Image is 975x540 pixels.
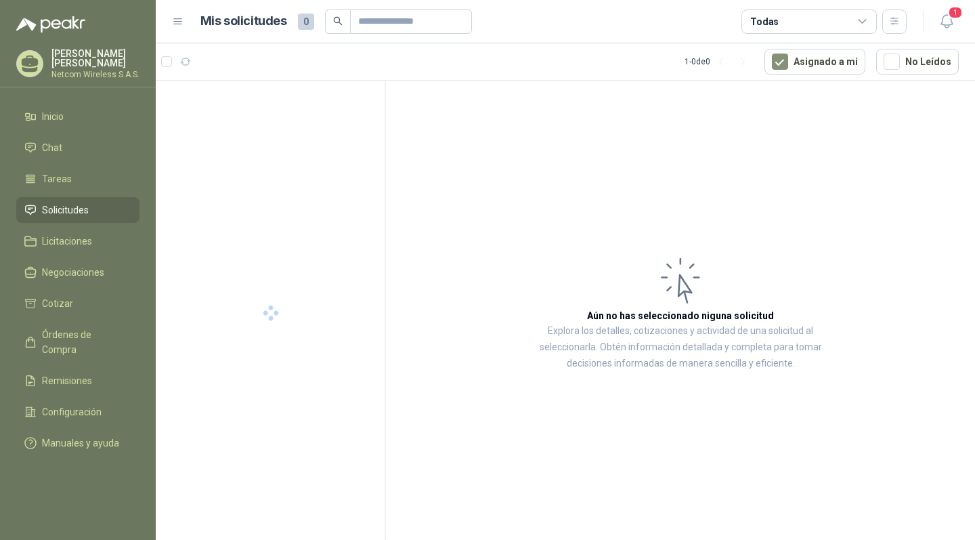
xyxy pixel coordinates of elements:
div: Todas [750,14,779,29]
span: Manuales y ayuda [42,436,119,451]
span: 1 [948,6,963,19]
a: Negociaciones [16,259,139,285]
span: 0 [298,14,314,30]
a: Inicio [16,104,139,129]
span: Tareas [42,171,72,186]
button: No Leídos [876,49,959,75]
p: Netcom Wireless S.A.S. [51,70,139,79]
a: Configuración [16,399,139,425]
span: Configuración [42,404,102,419]
button: Asignado a mi [764,49,865,75]
p: [PERSON_NAME] [PERSON_NAME] [51,49,139,68]
span: Solicitudes [42,203,89,217]
a: Licitaciones [16,228,139,254]
span: Negociaciones [42,265,104,280]
a: Chat [16,135,139,161]
span: Chat [42,140,62,155]
div: 1 - 0 de 0 [685,51,754,72]
a: Solicitudes [16,197,139,223]
span: search [333,16,343,26]
span: Cotizar [42,296,73,311]
a: Remisiones [16,368,139,394]
a: Tareas [16,166,139,192]
span: Inicio [42,109,64,124]
button: 1 [934,9,959,34]
span: Licitaciones [42,234,92,249]
h1: Mis solicitudes [200,12,287,31]
a: Manuales y ayuda [16,430,139,456]
p: Explora los detalles, cotizaciones y actividad de una solicitud al seleccionarla. Obtén informaci... [521,323,840,372]
h3: Aún no has seleccionado niguna solicitud [587,308,774,323]
a: Cotizar [16,291,139,316]
a: Órdenes de Compra [16,322,139,362]
img: Logo peakr [16,16,85,33]
span: Remisiones [42,373,92,388]
span: Órdenes de Compra [42,327,127,357]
